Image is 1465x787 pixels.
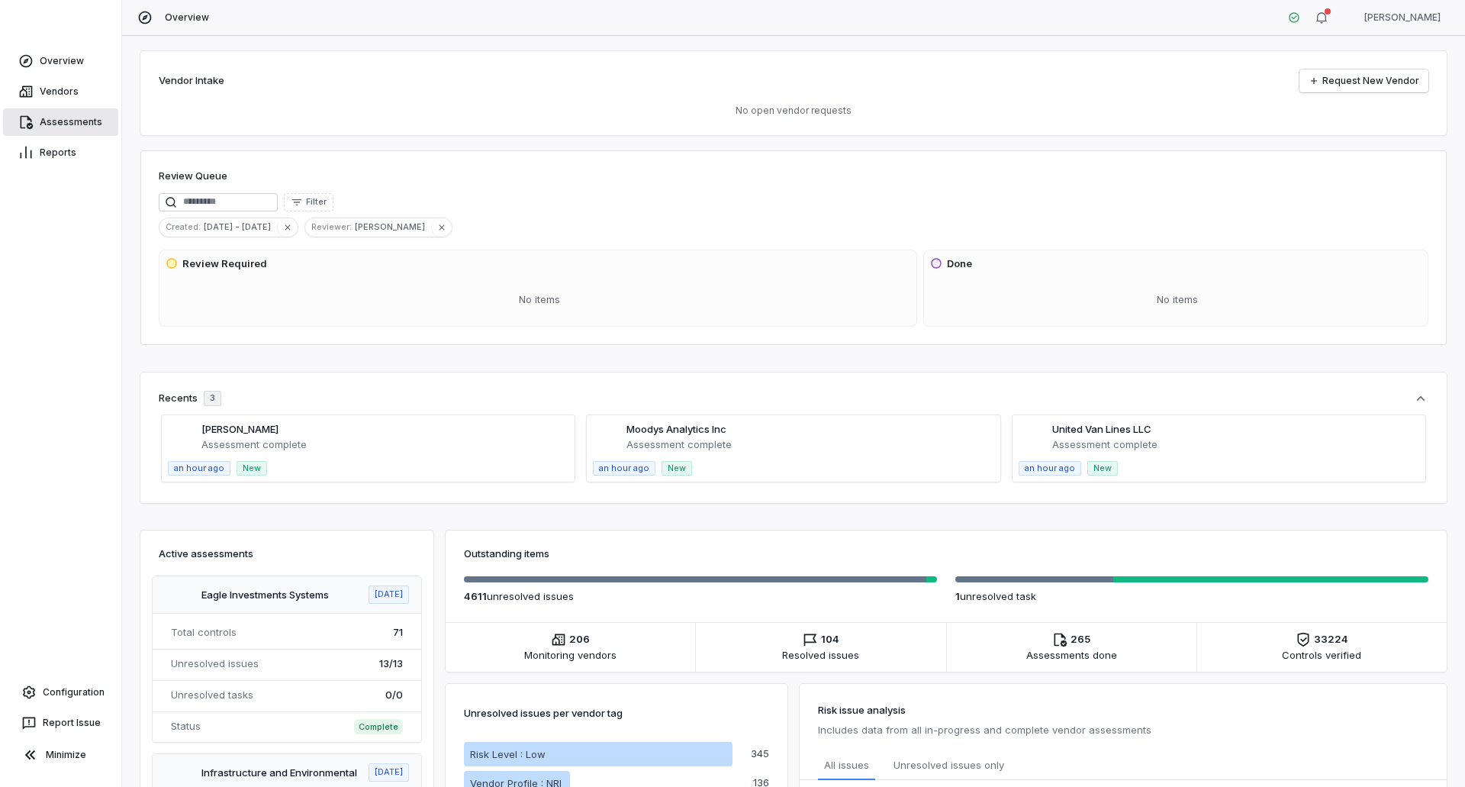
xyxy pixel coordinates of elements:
[464,702,623,724] p: Unresolved issues per vendor tag
[626,423,726,435] a: Moodys Analytics Inc
[1026,647,1117,663] span: Assessments done
[1071,632,1090,647] span: 265
[306,196,327,208] span: Filter
[782,647,859,663] span: Resolved issues
[159,546,415,561] h3: Active assessments
[3,139,118,166] a: Reports
[824,757,869,772] span: All issues
[893,757,1004,774] span: Unresolved issues only
[955,589,1428,604] p: unresolved task
[166,280,913,320] div: No items
[165,11,209,24] span: Overview
[3,47,118,75] a: Overview
[1052,423,1151,435] a: United Van Lines LLC
[204,220,277,234] span: [DATE] - [DATE]
[3,78,118,105] a: Vendors
[470,747,546,762] p: Risk Level : Low
[210,392,215,404] span: 3
[930,280,1425,320] div: No items
[464,546,1428,561] h3: Outstanding items
[201,589,329,601] a: Eagle Investments Systems
[464,590,487,602] span: 4611
[355,220,431,234] span: [PERSON_NAME]
[464,589,937,604] p: unresolved issue s
[1314,632,1348,647] span: 33224
[6,709,115,737] button: Report Issue
[159,220,204,234] span: Created :
[305,220,355,234] span: Reviewer :
[201,766,357,779] a: Infrastructure and Environmental
[955,590,960,602] span: 1
[1337,6,1450,29] button: Melanie Lorent avatar[PERSON_NAME]
[821,632,839,647] span: 104
[1282,647,1361,663] span: Controls verified
[159,105,1428,117] p: No open vendor requests
[947,256,972,272] h3: Done
[159,391,1428,406] button: Recents3
[6,740,115,770] button: Minimize
[284,193,333,211] button: Filter
[751,749,769,759] p: 345
[1299,69,1428,92] a: Request New Vendor
[3,108,118,136] a: Assessments
[818,702,1428,718] h3: Risk issue analysis
[201,423,279,435] a: [PERSON_NAME]
[1364,11,1441,24] span: [PERSON_NAME]
[524,647,617,663] span: Monitoring vendors
[159,169,227,184] h1: Review Queue
[159,391,221,406] div: Recents
[20,12,92,27] img: logo-D7KZi-bG.svg
[6,679,115,706] a: Configuration
[569,632,590,647] span: 206
[182,256,267,272] h3: Review Required
[1346,11,1358,24] img: Melanie Lorent avatar
[159,73,224,89] h2: Vendor Intake
[818,721,1428,739] p: Includes data from all in-progress and complete vendor assessments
